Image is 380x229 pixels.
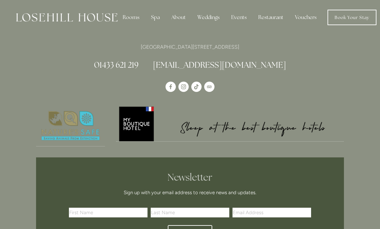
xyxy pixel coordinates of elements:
div: About [166,11,191,24]
a: Instagram [178,82,189,92]
p: Sign up with your email address to receive news and updates. [71,189,309,196]
a: My Boutique Hotel - Logo [116,105,344,142]
h2: Newsletter [71,172,309,183]
p: [GEOGRAPHIC_DATA][STREET_ADDRESS] [36,43,344,51]
a: Losehill House Hotel & Spa [166,82,176,92]
img: My Boutique Hotel - Logo [116,105,344,141]
div: Spa [146,11,165,24]
a: TikTok [191,82,202,92]
a: TripAdvisor [204,82,214,92]
div: Events [226,11,252,24]
input: First Name [69,208,147,217]
a: Vouchers [290,11,322,24]
input: Email Address [233,208,311,217]
div: Weddings [192,11,225,24]
input: Last Name [151,208,229,217]
a: Book Your Stay [328,10,376,25]
a: [EMAIL_ADDRESS][DOMAIN_NAME] [153,60,286,70]
div: Rooms [118,11,145,24]
img: Nature's Safe - Logo [36,105,105,146]
div: Restaurant [253,11,289,24]
a: 01433 621 219 [94,60,138,70]
img: Losehill House [16,13,118,22]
